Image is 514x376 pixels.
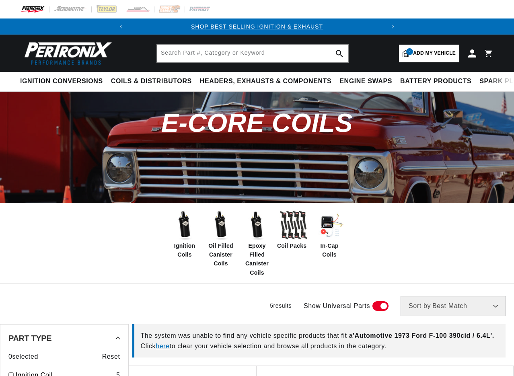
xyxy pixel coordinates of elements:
a: here [156,343,169,349]
span: 2 [406,48,413,55]
span: 5 results [270,302,292,309]
input: Search Part #, Category or Keyword [157,45,348,62]
span: 0 selected [8,351,38,362]
img: Pertronix [20,39,113,67]
span: Add my vehicle [413,49,456,57]
a: Epoxy Filled Canister Coils Epoxy Filled Canister Coils [241,209,273,277]
span: Oil Filled Canister Coils [205,241,237,268]
span: Epoxy Filled Canister Coils [241,241,273,277]
select: Sort by [401,296,506,316]
summary: Ignition Conversions [20,72,107,91]
span: Sort by [409,303,431,309]
span: Show Universal Parts [304,301,370,311]
button: search button [331,45,348,62]
summary: Battery Products [396,72,475,91]
span: Coils & Distributors [111,77,192,86]
div: Announcement [129,22,385,31]
span: Coil Packs [277,241,306,250]
span: Battery Products [400,77,471,86]
a: Coil Packs Coil Packs [277,209,309,250]
a: Oil Filled Canister Coils Oil Filled Canister Coils [205,209,237,268]
img: Oil Filled Canister Coils [205,209,237,241]
span: Part Type [8,334,51,342]
span: Ignition Conversions [20,77,103,86]
img: In-Cap Coils [313,209,345,241]
a: 2Add my vehicle [399,45,459,62]
span: In-Cap Coils [313,241,345,259]
a: Ignition Coils Ignition Coils [169,209,201,259]
span: Ignition Coils [169,241,201,259]
span: Engine Swaps [339,77,392,86]
a: SHOP BEST SELLING IGNITION & EXHAUST [191,23,323,30]
span: Reset [102,351,120,362]
span: E-Core Coils [161,108,353,138]
div: 1 of 2 [129,22,385,31]
summary: Coils & Distributors [107,72,196,91]
button: Translation missing: en.sections.announcements.previous_announcement [113,18,129,35]
summary: Headers, Exhausts & Components [196,72,335,91]
div: The system was unable to find any vehicle specific products that fit a Click to clear your vehicl... [132,324,506,358]
button: Translation missing: en.sections.announcements.next_announcement [385,18,401,35]
span: ' Automotive 1973 Ford F-100 390cid / 6.4L '. [353,332,494,339]
summary: Engine Swaps [335,72,396,91]
img: Ignition Coils [169,209,201,241]
a: In-Cap Coils In-Cap Coils [313,209,345,259]
img: Coil Packs [277,209,309,241]
span: Headers, Exhausts & Components [200,77,331,86]
img: Epoxy Filled Canister Coils [241,209,273,241]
